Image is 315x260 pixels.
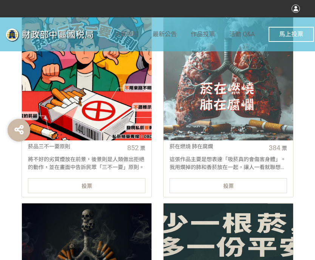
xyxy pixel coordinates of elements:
div: 這張作品主要是想表達「吸菸真的會傷害身體」。我用爛掉的肺和香菸放在一起，讓人一看就聯想到抽菸會讓肺壞掉。比起單純用文字說明，用圖像直接呈現更有衝擊感，也能讓人更快理解菸害的嚴重性。希望看到這張圖... [164,155,293,171]
a: 作品投票 [191,17,215,51]
a: 最新公告 [153,17,177,51]
a: 菸在燃燒 肺在腐爛384票這張作品主要是想表達「吸菸真的會傷害身體」。我用爛掉的肺和香菸放在一起，讓人一看就聯想到抽菸會讓肺壞掉。比起單純用文字說明，用圖像直接呈現更有衝擊感，也能讓人更快理解菸... [163,11,293,197]
span: 投票 [223,183,234,189]
span: 最新公告 [153,31,177,38]
span: 票 [140,145,145,151]
button: 馬上投票 [269,27,314,42]
div: 菸在燃燒 肺在腐爛 [170,143,264,151]
a: 菸品三不一要原則852票將不好的劣質煙放在前景，後景則是人類做出拒絕的動作，並在畫面中告訴民眾「三不一要」原則。投票 [22,11,152,197]
span: 投票 [82,183,92,189]
div: 將不好的劣質煙放在前景，後景則是人類做出拒絕的動作，並在畫面中告訴民眾「三不一要」原則。 [22,155,151,171]
span: 比賽說明 [114,31,139,38]
span: 384 [269,144,280,152]
span: 作品投票 [191,31,215,38]
a: 活動 Q&A [229,17,255,51]
img: 「拒菸新世界 AI告訴你」防制菸品稅捐逃漏 徵件比賽 [1,25,114,44]
span: 852 [127,144,139,152]
span: 活動 Q&A [229,31,255,38]
div: 菸品三不一要原則 [28,143,122,151]
span: 票 [282,145,287,151]
span: 馬上投票 [279,31,303,38]
a: 比賽說明 [114,17,139,51]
